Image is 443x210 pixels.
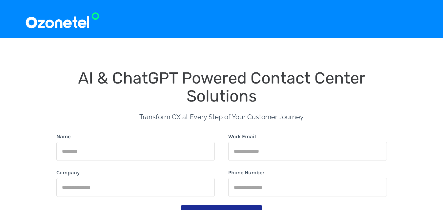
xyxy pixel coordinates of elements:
label: Company [56,169,80,177]
span: Transform CX at Every Step of Your Customer Journey [139,113,304,121]
span: AI & ChatGPT Powered Contact Center Solutions [78,68,369,105]
label: Work Email [228,133,256,141]
label: Name [56,133,70,141]
label: Phone Number [228,169,264,177]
